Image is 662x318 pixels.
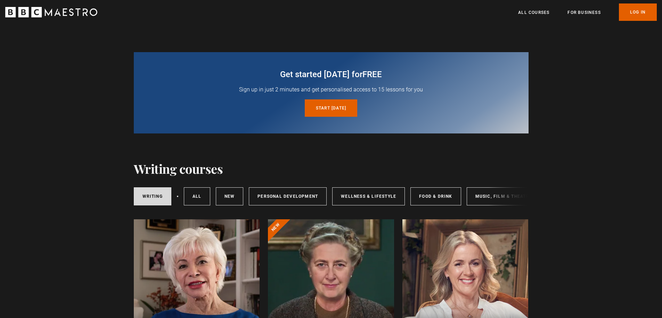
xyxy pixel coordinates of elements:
[249,187,327,205] a: Personal Development
[467,187,541,205] a: Music, Film & Theatre
[619,3,657,21] a: Log In
[216,187,244,205] a: New
[518,9,549,16] a: All Courses
[410,187,461,205] a: Food & Drink
[5,7,97,17] svg: BBC Maestro
[134,187,171,205] a: Writing
[134,161,223,176] h1: Writing courses
[518,3,657,21] nav: Primary
[184,187,210,205] a: All
[567,9,600,16] a: For business
[362,70,382,79] span: free
[150,85,512,94] p: Sign up in just 2 minutes and get personalised access to 15 lessons for you
[150,69,512,80] h2: Get started [DATE] for
[332,187,405,205] a: Wellness & Lifestyle
[305,99,357,117] a: Start [DATE]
